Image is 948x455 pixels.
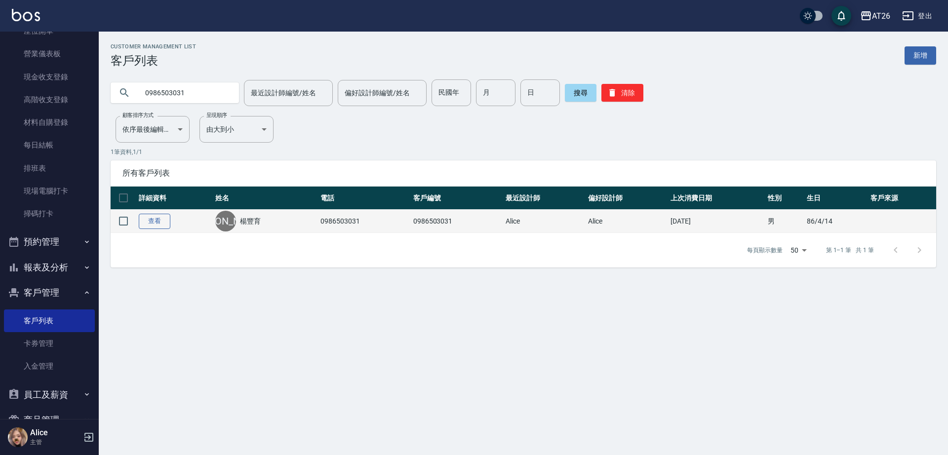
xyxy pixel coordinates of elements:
[122,168,924,178] span: 所有客戶列表
[111,43,196,50] h2: Customer Management List
[601,84,643,102] button: 清除
[4,407,95,433] button: 商品管理
[831,6,851,26] button: save
[4,134,95,156] a: 每日結帳
[199,116,274,143] div: 由大到小
[4,355,95,378] a: 入金管理
[4,202,95,225] a: 掃碼打卡
[565,84,596,102] button: 搜尋
[4,180,95,202] a: 現場電腦打卡
[856,6,894,26] button: AT26
[4,255,95,280] button: 報表及分析
[868,187,936,210] th: 客戶來源
[138,79,231,106] input: 搜尋關鍵字
[411,187,503,210] th: 客戶編號
[872,10,890,22] div: AT26
[898,7,936,25] button: 登出
[111,54,196,68] h3: 客戶列表
[668,210,765,233] td: [DATE]
[503,187,586,210] th: 最近設計師
[4,229,95,255] button: 預約管理
[116,116,190,143] div: 依序最後編輯時間
[4,382,95,408] button: 員工及薪資
[213,187,318,210] th: 姓名
[4,42,95,65] a: 營業儀表板
[139,214,170,229] a: 查看
[4,332,95,355] a: 卡券管理
[586,187,668,210] th: 偏好設計師
[804,210,868,233] td: 86/4/14
[804,187,868,210] th: 生日
[747,246,783,255] p: 每頁顯示數量
[111,148,936,156] p: 1 筆資料, 1 / 1
[503,210,586,233] td: Alice
[318,210,410,233] td: 0986503031
[826,246,874,255] p: 第 1–1 筆 共 1 筆
[765,187,804,210] th: 性別
[586,210,668,233] td: Alice
[4,309,95,332] a: 客戶列表
[411,210,503,233] td: 0986503031
[206,112,227,119] label: 呈現順序
[787,237,810,264] div: 50
[4,111,95,134] a: 材料自購登錄
[8,427,28,447] img: Person
[122,112,154,119] label: 顧客排序方式
[12,9,40,21] img: Logo
[240,216,261,226] a: 楊豐育
[765,210,804,233] td: 男
[30,428,80,438] h5: Alice
[905,46,936,65] a: 新增
[668,187,765,210] th: 上次消費日期
[215,211,236,231] div: [PERSON_NAME]
[4,157,95,180] a: 排班表
[318,187,410,210] th: 電話
[4,66,95,88] a: 現金收支登錄
[4,20,95,42] a: 座位開單
[4,280,95,305] button: 客戶管理
[136,187,213,210] th: 詳細資料
[30,438,80,447] p: 主管
[4,88,95,111] a: 高階收支登錄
